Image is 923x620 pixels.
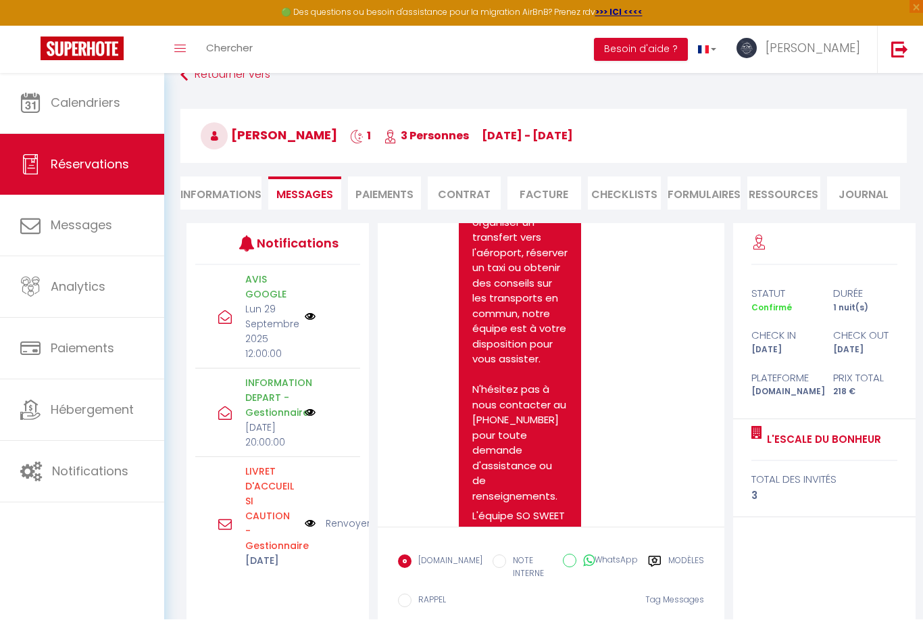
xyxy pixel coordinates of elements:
span: Réservations [51,156,129,173]
span: Messages [51,217,112,234]
p: INFORMATION DEPART - Gestionnaire [245,376,296,421]
img: NO IMAGE [305,312,316,323]
span: [DATE] - [DATE] [482,128,573,144]
span: Hébergement [51,402,134,419]
li: Contrat [428,177,501,210]
label: RAPPEL [411,594,446,609]
span: Notifications [52,463,128,480]
a: Chercher [196,26,263,74]
p: [DATE] 12:00:00 [245,554,296,583]
img: NO IMAGE [305,408,316,419]
li: FORMULAIRES [668,177,741,210]
a: ... [PERSON_NAME] [726,26,877,74]
a: Retourner vers [180,64,907,88]
p: AVIS GOOGLE [245,272,296,302]
p: L'équipe SO SWEET HOME Conciergerie [472,509,568,540]
div: [DATE] [743,344,824,357]
span: [PERSON_NAME] [766,40,860,57]
span: Analytics [51,279,105,295]
li: Journal [827,177,900,210]
span: [PERSON_NAME] [201,127,337,144]
img: Super Booking [41,37,124,61]
div: check out [824,328,906,344]
img: NO IMAGE [305,517,316,531]
div: [DOMAIN_NAME] [743,386,824,399]
p: [DATE] 20:00:00 [245,421,296,450]
a: L'ESCALE DU BONHEUR [762,432,881,448]
div: [DATE] [824,344,906,357]
li: Ressources [747,177,820,210]
span: Confirmé [751,302,792,314]
label: WhatsApp [576,554,638,569]
li: Paiements [348,177,421,210]
label: NOTE INTERNE [506,555,553,581]
button: Besoin d'aide ? [594,39,688,62]
div: statut [743,286,824,302]
div: total des invités [751,472,897,488]
li: Informations [180,177,261,210]
div: 3 [751,488,897,504]
li: Facture [507,177,580,210]
label: [DOMAIN_NAME] [411,555,482,570]
div: check in [743,328,824,344]
span: Paiements [51,340,114,357]
span: Calendriers [51,95,120,112]
a: Renvoyer [326,517,370,531]
img: ... [737,39,757,59]
h3: Notifications [257,229,325,259]
span: Chercher [206,41,253,55]
span: 1 [350,128,371,144]
img: logout [891,41,908,58]
span: Tag Messages [645,594,704,606]
div: 218 € [824,386,906,399]
label: Modèles [668,555,704,583]
li: CHECKLISTS [588,177,661,210]
span: Messages [276,187,333,203]
div: Plateforme [743,371,824,387]
p: Motif d'échec d'envoi [245,464,296,554]
div: Prix total [824,371,906,387]
div: durée [824,286,906,302]
div: 1 nuit(s) [824,302,906,315]
span: 3 Personnes [384,128,469,144]
p: Lun 29 Septembre 2025 12:00:00 [245,302,296,362]
a: >>> ICI <<<< [595,7,643,18]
